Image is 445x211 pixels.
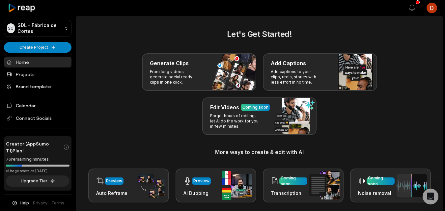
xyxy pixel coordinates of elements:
h2: Let's Get Started! [84,28,435,40]
p: SDL - Fábrica de Cortes [17,22,62,34]
span: Connect Socials [4,112,71,124]
h3: Transcription [271,190,307,197]
button: Help [12,200,29,206]
a: Home [4,57,71,67]
h3: Generate Clips [150,59,189,67]
div: Preview [106,178,122,184]
h3: Auto Reframe [96,190,127,197]
h3: Add Captions [271,59,306,67]
a: Projects [4,69,71,80]
span: Creator (AppSumo T1) Plan! [6,140,63,154]
img: transcription.png [309,171,340,199]
img: auto_reframe.png [135,173,165,198]
button: Create Project [4,42,71,53]
div: 76 remaining minutes [6,156,70,163]
div: Coming soon [281,175,306,187]
img: ai_dubbing.png [222,171,252,200]
a: Privacy [33,200,47,206]
div: Preview [193,178,209,184]
div: Coming soon [242,104,268,110]
div: Coming soon [368,175,393,187]
h3: More ways to create & edit with AI [84,148,435,156]
a: Brand template [4,81,71,92]
p: Add captions to your clips, reels, stories with less effort in no time. [271,69,322,85]
h3: AI Dubbing [183,190,211,197]
button: Upgrade Tier [6,175,70,187]
div: *Usage resets on [DATE] [6,169,70,173]
div: SC [7,23,15,33]
h3: Edit Videos [210,103,239,111]
a: Terms [51,200,64,206]
p: Forget hours of editing, let AI do the work for you in few minutes. [210,113,261,129]
a: Calendar [4,100,71,111]
img: noise_removal.png [397,174,427,197]
span: Help [20,200,29,206]
div: Open Intercom Messenger [423,189,438,204]
p: From long videos generate social ready clips in one click. [150,69,201,85]
h3: Noise removal [358,190,395,197]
